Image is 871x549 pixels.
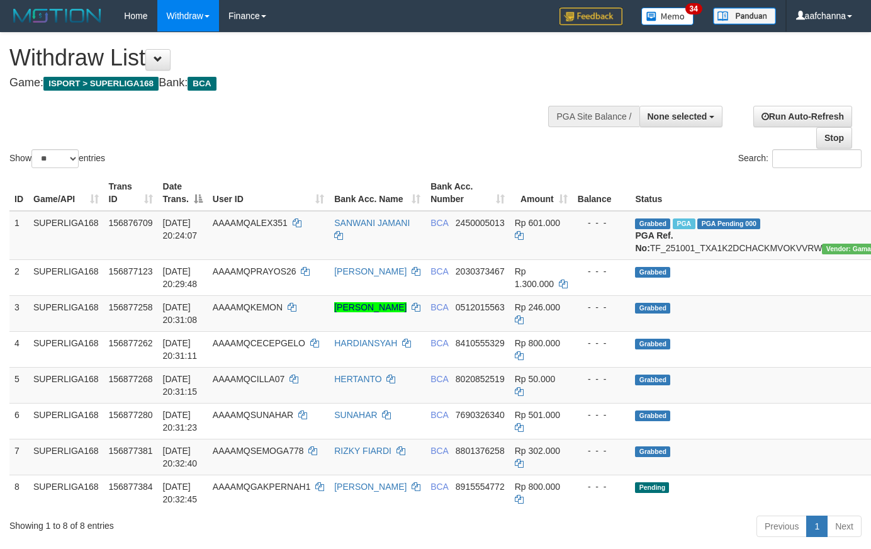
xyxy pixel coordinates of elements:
[334,410,377,420] a: SUNAHAR
[28,403,104,439] td: SUPERLIGA168
[213,266,296,276] span: AAAAMQPRAYOS26
[9,77,568,89] h4: Game: Bank:
[188,77,216,91] span: BCA
[515,446,560,456] span: Rp 302.000
[456,266,505,276] span: Copy 2030373467 to clipboard
[635,375,670,385] span: Grabbed
[772,149,862,168] input: Search:
[109,482,153,492] span: 156877384
[648,111,707,122] span: None selected
[213,302,283,312] span: AAAAMQKEMON
[456,302,505,312] span: Copy 0512015563 to clipboard
[738,149,862,168] label: Search:
[163,338,198,361] span: [DATE] 20:31:11
[515,266,554,289] span: Rp 1.300.000
[213,482,311,492] span: AAAAMQGAKPERNAH1
[329,175,425,211] th: Bank Acc. Name: activate to sort column ascending
[28,475,104,511] td: SUPERLIGA168
[9,367,28,403] td: 5
[430,482,448,492] span: BCA
[515,218,560,228] span: Rp 601.000
[425,175,510,211] th: Bank Acc. Number: activate to sort column ascending
[9,211,28,260] td: 1
[109,338,153,348] span: 156877262
[713,8,776,25] img: panduan.png
[109,374,153,384] span: 156877268
[109,266,153,276] span: 156877123
[578,444,626,457] div: - - -
[456,410,505,420] span: Copy 7690326340 to clipboard
[213,374,284,384] span: AAAAMQCILLA07
[9,45,568,71] h1: Withdraw List
[9,295,28,331] td: 3
[334,266,407,276] a: [PERSON_NAME]
[334,302,407,312] a: [PERSON_NAME]
[163,218,198,241] span: [DATE] 20:24:07
[456,482,505,492] span: Copy 8915554772 to clipboard
[213,446,304,456] span: AAAAMQSEMOGA778
[697,218,760,229] span: PGA Pending
[213,218,288,228] span: AAAAMQALEX351
[163,374,198,397] span: [DATE] 20:31:15
[28,367,104,403] td: SUPERLIGA168
[158,175,208,211] th: Date Trans.: activate to sort column descending
[334,218,410,228] a: SANWANI JAMANI
[641,8,694,25] img: Button%20Memo.svg
[9,149,105,168] label: Show entries
[578,337,626,349] div: - - -
[639,106,723,127] button: None selected
[515,410,560,420] span: Rp 501.000
[573,175,631,211] th: Balance
[430,374,448,384] span: BCA
[753,106,852,127] a: Run Auto-Refresh
[635,218,670,229] span: Grabbed
[635,303,670,314] span: Grabbed
[28,439,104,475] td: SUPERLIGA168
[28,211,104,260] td: SUPERLIGA168
[430,338,448,348] span: BCA
[9,259,28,295] td: 2
[816,127,852,149] a: Stop
[213,410,293,420] span: AAAAMQSUNAHAR
[28,331,104,367] td: SUPERLIGA168
[635,410,670,421] span: Grabbed
[673,218,695,229] span: Marked by aafsoycanthlai
[559,8,622,25] img: Feedback.jpg
[578,301,626,314] div: - - -
[756,516,807,537] a: Previous
[430,266,448,276] span: BCA
[578,217,626,229] div: - - -
[430,410,448,420] span: BCA
[430,302,448,312] span: BCA
[334,446,391,456] a: RIZKY FIARDI
[510,175,573,211] th: Amount: activate to sort column ascending
[104,175,158,211] th: Trans ID: activate to sort column ascending
[163,266,198,289] span: [DATE] 20:29:48
[635,267,670,278] span: Grabbed
[548,106,639,127] div: PGA Site Balance /
[9,175,28,211] th: ID
[456,446,505,456] span: Copy 8801376258 to clipboard
[827,516,862,537] a: Next
[334,482,407,492] a: [PERSON_NAME]
[635,339,670,349] span: Grabbed
[163,446,198,468] span: [DATE] 20:32:40
[9,403,28,439] td: 6
[456,374,505,384] span: Copy 8020852519 to clipboard
[515,374,556,384] span: Rp 50.000
[515,482,560,492] span: Rp 800.000
[9,514,354,532] div: Showing 1 to 8 of 8 entries
[635,482,669,493] span: Pending
[635,230,673,253] b: PGA Ref. No:
[685,3,702,14] span: 34
[456,218,505,228] span: Copy 2450005013 to clipboard
[28,259,104,295] td: SUPERLIGA168
[515,302,560,312] span: Rp 246.000
[578,373,626,385] div: - - -
[43,77,159,91] span: ISPORT > SUPERLIGA168
[515,338,560,348] span: Rp 800.000
[635,446,670,457] span: Grabbed
[578,265,626,278] div: - - -
[109,410,153,420] span: 156877280
[578,480,626,493] div: - - -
